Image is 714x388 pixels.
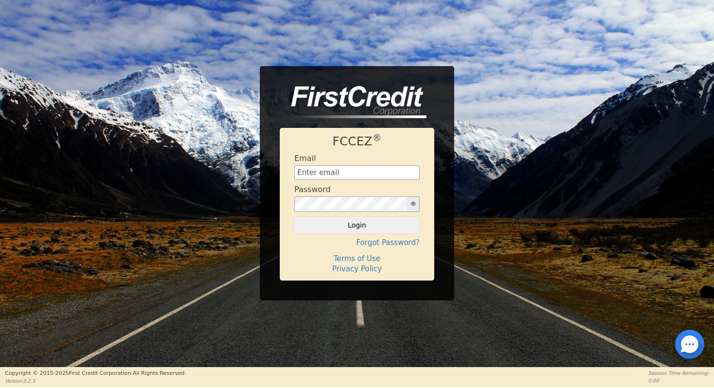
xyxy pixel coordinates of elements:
h4: Email [294,154,316,163]
p: Session Time Remaining: [648,370,709,377]
h4: Privacy Policy [294,265,420,273]
h4: Password [294,185,331,194]
p: 0:00 [648,377,709,384]
sup: ® [373,133,382,143]
p: Copyright © 2015- 2025 First Credit Corporation. [5,370,186,378]
button: Login [294,217,420,233]
img: logo-CMu_cnol.png [280,86,426,118]
span: All Rights Reserved. [133,370,186,376]
p: Version 3.2.3 [5,377,186,385]
h4: Terms of Use [294,254,420,263]
input: password [294,196,407,212]
h1: FCCEZ [294,134,420,149]
input: Enter email [294,165,420,180]
h4: Forgot Password? [294,238,420,247]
